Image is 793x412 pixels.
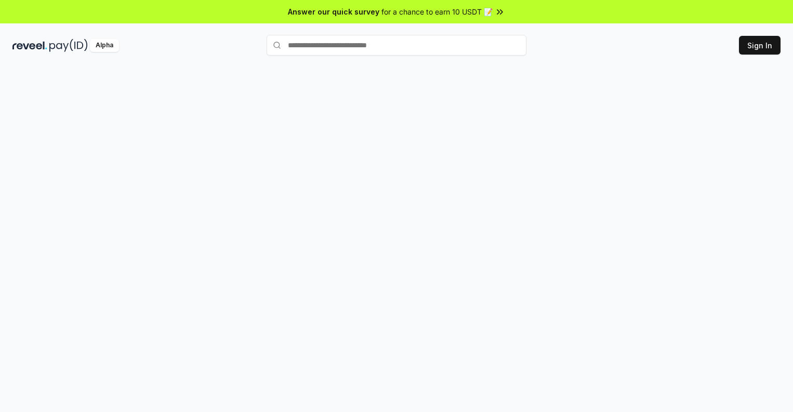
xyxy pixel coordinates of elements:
[12,39,47,52] img: reveel_dark
[739,36,781,55] button: Sign In
[90,39,119,52] div: Alpha
[49,39,88,52] img: pay_id
[288,6,379,17] span: Answer our quick survey
[381,6,493,17] span: for a chance to earn 10 USDT 📝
